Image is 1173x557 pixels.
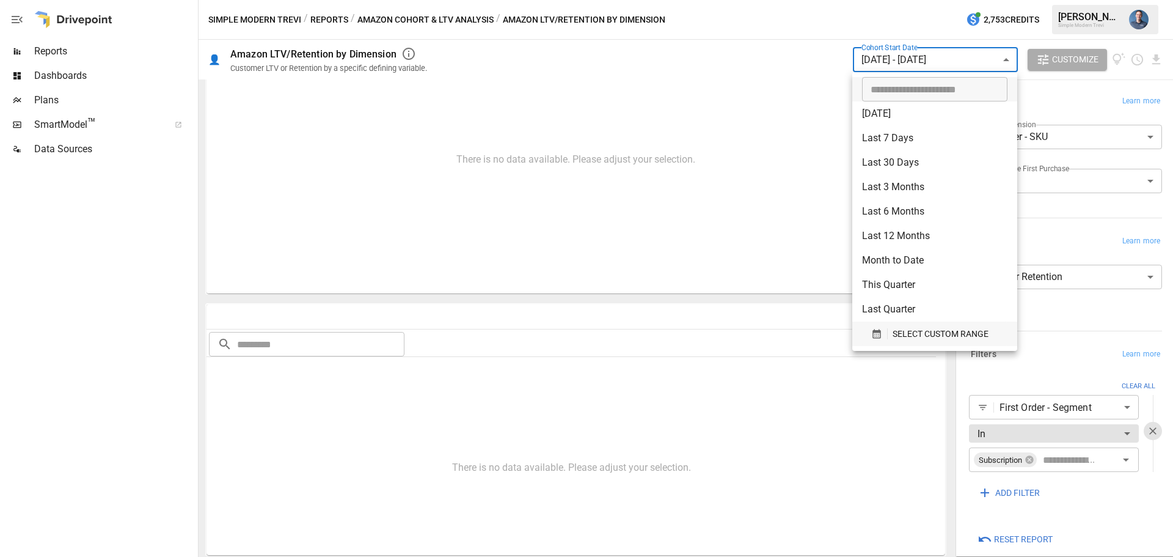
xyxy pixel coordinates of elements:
[852,248,1017,273] li: Month to Date
[852,101,1017,126] li: [DATE]
[852,199,1017,224] li: Last 6 Months
[862,322,1007,346] button: SELECT CUSTOM RANGE
[852,126,1017,150] li: Last 7 Days
[852,297,1017,322] li: Last Quarter
[852,273,1017,297] li: This Quarter
[852,224,1017,248] li: Last 12 Months
[852,175,1017,199] li: Last 3 Months
[852,150,1017,175] li: Last 30 Days
[893,326,988,342] span: SELECT CUSTOM RANGE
